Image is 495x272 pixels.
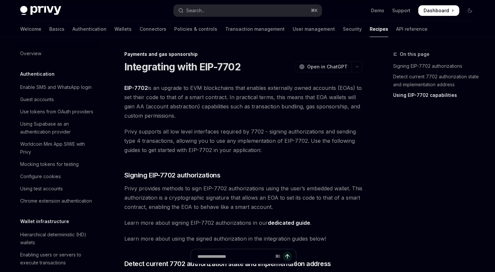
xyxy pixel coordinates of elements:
[307,63,348,70] span: Open in ChatGPT
[393,61,480,71] a: Signing EIP-7702 authorizations
[15,249,100,269] a: Enabling users or servers to execute transactions
[174,21,217,37] a: Policies & controls
[20,50,41,58] div: Overview
[15,81,100,93] a: Enable SMS and WhatsApp login
[295,61,351,72] button: Open in ChatGPT
[20,96,54,103] div: Guest accounts
[20,21,41,37] a: Welcome
[124,218,363,227] span: Learn more about signing EIP-7702 authorizations in our .
[15,118,100,138] a: Using Supabase as an authentication provider
[124,171,221,180] span: Signing EIP-7702 authorizations
[268,219,310,226] a: dedicated guide
[20,197,92,205] div: Chrome extension authentication
[393,71,480,90] a: Detect current 7702 authorization state and implementation address
[15,94,100,105] a: Guest accounts
[283,252,292,261] button: Send message
[15,171,100,182] a: Configure cookies
[15,106,100,118] a: Use tokens from OAuth providers
[124,184,363,212] span: Privy provides methods to sign EIP-7702 authorizations using the user’s embedded wallet. This aut...
[140,21,166,37] a: Connectors
[15,183,100,195] a: Using test accounts
[370,21,388,37] a: Recipes
[393,90,480,100] a: Using EIP-7702 capabilities
[124,234,363,243] span: Learn more about using the signed authorization in the integration guides below!
[400,50,430,58] span: On this page
[20,217,69,225] h5: Wallet infrastructure
[392,7,410,14] a: Support
[114,21,132,37] a: Wallets
[20,120,96,136] div: Using Supabase as an authentication provider
[20,185,63,193] div: Using test accounts
[124,83,363,120] span: is an upgrade to EVM blockchains that enables externally owned accounts (EOAs) to set their code ...
[424,7,449,14] span: Dashboard
[15,48,100,59] a: Overview
[225,21,285,37] a: Transaction management
[396,21,428,37] a: API reference
[20,173,61,180] div: Configure cookies
[20,251,96,267] div: Enabling users or servers to execute transactions
[124,85,148,92] a: EIP-7702
[15,158,100,170] a: Mocking tokens for testing
[186,7,205,15] div: Search...
[311,8,318,13] span: ⌘ K
[15,195,100,207] a: Chrome extension authentication
[15,138,100,158] a: Worldcoin Mini App SIWE with Privy
[174,5,322,17] button: Open search
[124,127,363,155] span: Privy supports all low level interfaces required by 7702 - signing authorizations and sending typ...
[72,21,106,37] a: Authentication
[49,21,64,37] a: Basics
[465,5,475,16] button: Toggle dark mode
[124,61,241,73] h1: Integrating with EIP-7702
[197,249,272,264] input: Ask a question...
[418,5,459,16] a: Dashboard
[124,51,363,58] div: Payments and gas sponsorship
[20,83,92,91] div: Enable SMS and WhatsApp login
[371,7,384,14] a: Demo
[20,140,96,156] div: Worldcoin Mini App SIWE with Privy
[20,70,55,78] h5: Authentication
[20,6,61,15] img: dark logo
[293,21,335,37] a: User management
[20,160,79,168] div: Mocking tokens for testing
[20,231,96,247] div: Hierarchical deterministic (HD) wallets
[343,21,362,37] a: Security
[20,108,93,116] div: Use tokens from OAuth providers
[15,229,100,249] a: Hierarchical deterministic (HD) wallets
